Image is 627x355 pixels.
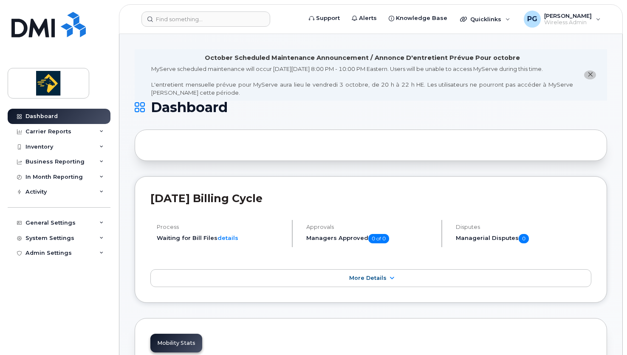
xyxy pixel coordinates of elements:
[157,224,285,230] h4: Process
[306,224,434,230] h4: Approvals
[456,234,591,243] h5: Managerial Disputes
[584,70,596,79] button: close notification
[368,234,389,243] span: 0 of 0
[157,234,285,242] li: Waiting for Bill Files
[151,65,573,96] div: MyServe scheduled maintenance will occur [DATE][DATE] 8:00 PM - 10:00 PM Eastern. Users will be u...
[205,54,520,62] div: October Scheduled Maintenance Announcement / Annonce D'entretient Prévue Pour octobre
[456,224,591,230] h4: Disputes
[150,192,591,205] h2: [DATE] Billing Cycle
[519,234,529,243] span: 0
[306,234,434,243] h5: Managers Approved
[151,101,228,114] span: Dashboard
[349,275,387,281] span: More Details
[217,234,238,241] a: details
